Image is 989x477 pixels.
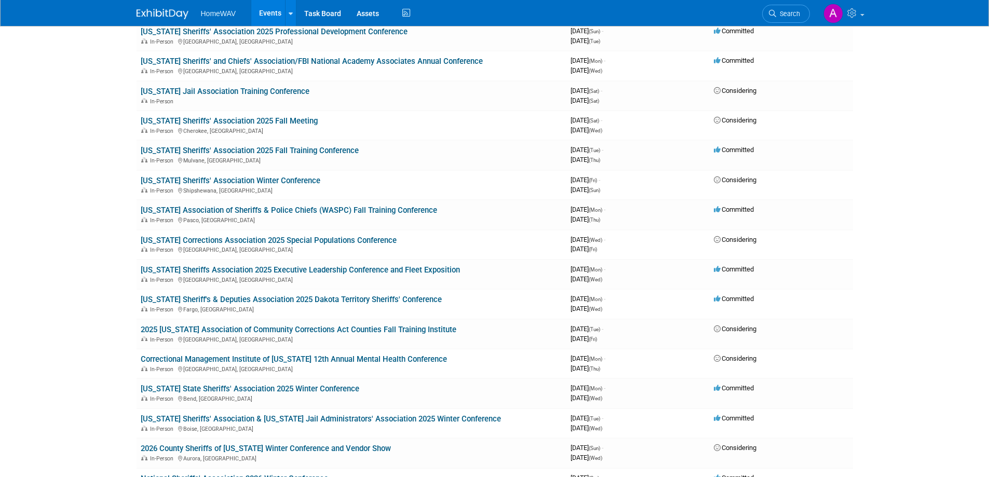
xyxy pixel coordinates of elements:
[602,444,603,452] span: -
[589,296,602,302] span: (Mon)
[150,98,177,105] span: In-Person
[141,156,562,164] div: Mulvane, [GEOGRAPHIC_DATA]
[141,157,147,162] img: In-Person Event
[201,9,236,18] span: HomeWAV
[714,295,754,303] span: Committed
[571,245,597,253] span: [DATE]
[601,116,602,124] span: -
[589,68,602,74] span: (Wed)
[571,424,602,432] span: [DATE]
[589,445,600,451] span: (Sun)
[150,366,177,373] span: In-Person
[150,38,177,45] span: In-Person
[714,27,754,35] span: Committed
[571,325,603,333] span: [DATE]
[141,116,318,126] a: [US_STATE] Sheriffs' Association 2025 Fall Meeting
[141,27,408,36] a: [US_STATE] Sheriffs' Association 2025 Professional Development Conference
[141,66,562,75] div: [GEOGRAPHIC_DATA], [GEOGRAPHIC_DATA]
[604,265,605,273] span: -
[589,237,602,243] span: (Wed)
[589,147,600,153] span: (Tue)
[571,146,603,154] span: [DATE]
[137,9,188,19] img: ExhibitDay
[141,215,562,224] div: Pasco, [GEOGRAPHIC_DATA]
[141,57,483,66] a: [US_STATE] Sheriffs' and Chiefs' Association/FBI National Academy Associates Annual Conference
[141,336,147,342] img: In-Person Event
[141,206,437,215] a: [US_STATE] Association of Sheriffs & Police Chiefs (WASPC) Fall Training Conference
[150,336,177,343] span: In-Person
[571,97,599,104] span: [DATE]
[571,206,605,213] span: [DATE]
[604,295,605,303] span: -
[714,116,756,124] span: Considering
[141,186,562,194] div: Shipshewana, [GEOGRAPHIC_DATA]
[141,444,391,453] a: 2026 County Sheriffs of [US_STATE] Winter Conference and Vendor Show
[714,57,754,64] span: Committed
[141,98,147,103] img: In-Person Event
[589,426,602,431] span: (Wed)
[141,454,562,462] div: Aurora, [GEOGRAPHIC_DATA]
[589,336,597,342] span: (Fri)
[571,66,602,74] span: [DATE]
[823,4,843,23] img: Amanda Jasper
[141,305,562,313] div: Fargo, [GEOGRAPHIC_DATA]
[589,178,597,183] span: (Fri)
[150,68,177,75] span: In-Person
[571,186,600,194] span: [DATE]
[589,118,599,124] span: (Sat)
[714,384,754,392] span: Committed
[571,454,602,461] span: [DATE]
[714,444,756,452] span: Considering
[762,5,810,23] a: Search
[602,146,603,154] span: -
[571,305,602,312] span: [DATE]
[141,68,147,73] img: In-Person Event
[571,265,605,273] span: [DATE]
[589,98,599,104] span: (Sat)
[141,275,562,283] div: [GEOGRAPHIC_DATA], [GEOGRAPHIC_DATA]
[589,128,602,133] span: (Wed)
[571,87,602,94] span: [DATE]
[571,414,603,422] span: [DATE]
[602,27,603,35] span: -
[604,384,605,392] span: -
[714,265,754,273] span: Committed
[604,57,605,64] span: -
[589,187,600,193] span: (Sun)
[141,38,147,44] img: In-Person Event
[589,58,602,64] span: (Mon)
[141,277,147,282] img: In-Person Event
[589,88,599,94] span: (Sat)
[150,455,177,462] span: In-Person
[604,355,605,362] span: -
[141,396,147,401] img: In-Person Event
[141,126,562,134] div: Cherokee, [GEOGRAPHIC_DATA]
[141,236,397,245] a: [US_STATE] Corrections Association 2025 Special Populations Conference
[141,414,501,424] a: [US_STATE] Sheriffs' Association & [US_STATE] Jail Administrators' Association 2025 Winter Confer...
[589,207,602,213] span: (Mon)
[571,275,602,283] span: [DATE]
[571,355,605,362] span: [DATE]
[141,187,147,193] img: In-Person Event
[150,187,177,194] span: In-Person
[589,386,602,391] span: (Mon)
[589,157,600,163] span: (Thu)
[141,265,460,275] a: [US_STATE] Sheriffs Association 2025 Executive Leadership Conference and Fleet Exposition
[589,277,602,282] span: (Wed)
[571,215,600,223] span: [DATE]
[141,295,442,304] a: [US_STATE] Sheriff's & Deputies Association 2025 Dakota Territory Sheriffs' Conference
[141,247,147,252] img: In-Person Event
[571,295,605,303] span: [DATE]
[150,426,177,432] span: In-Person
[141,245,562,253] div: [GEOGRAPHIC_DATA], [GEOGRAPHIC_DATA]
[571,384,605,392] span: [DATE]
[150,306,177,313] span: In-Person
[141,384,359,393] a: [US_STATE] State Sheriffs' Association 2025 Winter Conference
[141,146,359,155] a: [US_STATE] Sheriffs' Association 2025 Fall Training Conference
[150,277,177,283] span: In-Person
[714,325,756,333] span: Considering
[141,87,309,96] a: [US_STATE] Jail Association Training Conference
[589,396,602,401] span: (Wed)
[589,267,602,272] span: (Mon)
[141,176,320,185] a: [US_STATE] Sheriffs' Association Winter Conference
